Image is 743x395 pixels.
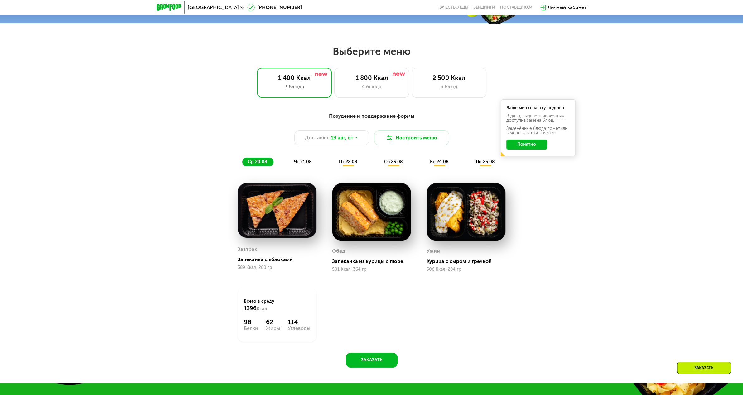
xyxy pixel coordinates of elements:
div: 389 Ккал, 280 гр [238,265,316,270]
div: Запеканка с яблоками [238,256,321,263]
div: Личный кабинет [548,4,587,11]
span: 1396 [244,305,257,312]
span: сб 23.08 [384,159,403,164]
span: вс 24.08 [430,159,449,164]
button: Понятно [506,140,547,150]
span: чт 21.08 [294,159,312,164]
div: 4 блюда [341,83,403,90]
div: 6 блюд [418,83,480,90]
div: Похудение и поддержание формы [187,112,556,120]
div: 114 [288,318,310,326]
div: Заменённые блюда пометили в меню жёлтой точкой. [506,126,570,135]
div: Белки [244,326,258,331]
h2: Выберите меню [20,45,723,58]
div: Обед [332,246,345,256]
div: В даты, выделенные желтым, доступна замена блюд. [506,114,570,123]
span: ср 20.08 [248,159,267,164]
button: Заказать [346,353,398,368]
span: Доставка: [305,134,330,141]
span: пн 25.08 [475,159,495,164]
div: 1 400 Ккал [263,74,325,82]
div: Запеканка из курицы с пюре [332,258,416,264]
span: [GEOGRAPHIC_DATA] [188,5,239,10]
div: 3 блюда [263,83,325,90]
div: Завтрак [238,245,257,254]
div: 62 [266,318,280,326]
div: Всего в среду [244,298,310,312]
div: Углеводы [288,326,310,331]
span: Ккал [257,306,267,312]
div: Заказать [677,362,731,374]
div: Курица с сыром и гречкой [427,258,510,264]
div: поставщикам [500,5,532,10]
span: пт 22.08 [339,159,357,164]
div: 2 500 Ккал [418,74,480,82]
div: 98 [244,318,258,326]
span: 19 авг, вт [331,134,353,141]
div: 501 Ккал, 364 гр [332,267,411,272]
a: Качество еды [438,5,468,10]
div: 1 800 Ккал [341,74,403,82]
div: 506 Ккал, 284 гр [427,267,505,272]
div: Жиры [266,326,280,331]
div: Ваше меню на эту неделю [506,106,570,110]
div: Ужин [427,246,440,256]
a: Вендинги [473,5,495,10]
a: [PHONE_NUMBER] [247,4,302,11]
button: Настроить меню [374,130,449,145]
